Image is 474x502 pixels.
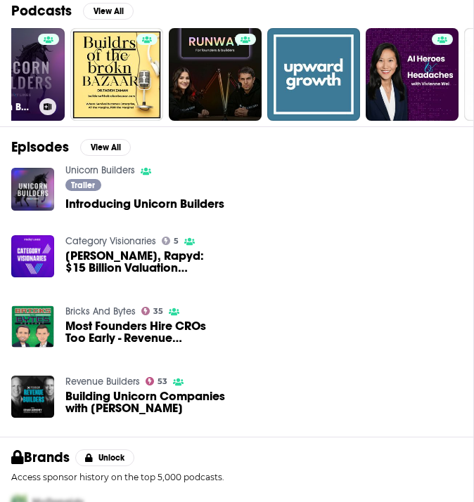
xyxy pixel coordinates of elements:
a: Category Visionaries [65,235,156,247]
span: 35 [153,308,163,315]
h2: Podcasts [11,2,72,20]
button: View All [80,139,131,156]
h2: Brands [11,449,70,466]
a: 5 [162,237,179,245]
a: Unicorn Builders [65,164,135,176]
span: Trailer [71,181,95,190]
span: Building Unicorn Companies with [PERSON_NAME] [65,390,226,414]
a: Building Unicorn Companies with Izhar Armony [65,390,226,414]
a: 53 [146,377,168,385]
a: Revenue Builders [65,376,140,388]
img: Most Founders Hire CROs Too Early - Revenue Leadership Mistakes & Smart Framework from Unicorn Bu... [11,305,54,348]
span: 5 [174,238,179,244]
button: Unlock [75,449,135,466]
a: Most Founders Hire CROs Too Early - Revenue Leadership Mistakes & Smart Framework from Unicorn Bu... [65,320,226,344]
p: Access sponsor history on the top 5,000 podcasts. [11,472,462,482]
h2: Episodes [11,138,69,156]
span: [PERSON_NAME], Rapyd: $15 Billion Valuation (Unicorn Builders) [65,250,226,274]
a: Introducing Unicorn Builders [65,198,224,210]
img: Building Unicorn Companies with Izhar Armony [11,376,54,418]
a: EpisodesView All [11,138,131,156]
button: View All [83,3,134,20]
a: Bricks And Bytes [65,305,136,317]
img: Arik Shtilman, Rapyd: $15 Billion Valuation (Unicorn Builders) [11,235,54,278]
a: 35 [141,307,164,315]
a: Arik Shtilman, Rapyd: $15 Billion Valuation (Unicorn Builders) [65,250,226,274]
span: 53 [158,378,167,385]
img: Introducing Unicorn Builders [11,168,54,211]
a: PodcastsView All [11,2,134,20]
